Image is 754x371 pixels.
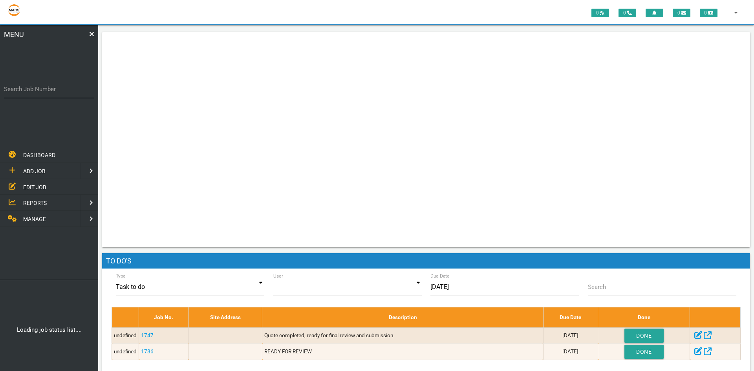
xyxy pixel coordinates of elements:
[591,9,609,17] span: 0
[112,344,139,360] td: undefined
[588,283,606,292] label: Search
[188,307,262,327] th: Site Address
[624,329,664,343] button: Done
[23,168,46,174] span: ADD JOB
[8,4,20,16] img: s3file
[619,9,636,17] span: 0
[543,344,598,360] td: [DATE]
[543,307,598,327] th: Due Date
[23,152,55,158] span: DASHBOARD
[141,348,154,355] a: 1786
[673,9,690,17] span: 0
[700,9,717,17] span: 0
[112,327,139,344] td: undefined
[264,347,541,355] p: READY FOR REVIEW
[598,307,690,327] th: Done
[624,345,664,359] button: Done
[139,307,189,327] th: Job No.
[23,200,47,206] span: REPORTS
[141,332,154,338] a: 1747
[2,325,96,334] center: Loading job status list....
[4,29,24,76] span: MENU
[23,216,46,222] span: MANAGE
[116,272,126,280] label: Type
[430,272,450,280] label: Due Date
[102,253,750,269] h1: To Do's
[543,327,598,344] td: [DATE]
[273,272,283,280] label: User
[262,307,543,327] th: Description
[264,331,541,339] p: Quote completed, ready for final review and submission
[23,184,46,190] span: EDIT JOB
[4,85,94,94] label: Search Job Number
